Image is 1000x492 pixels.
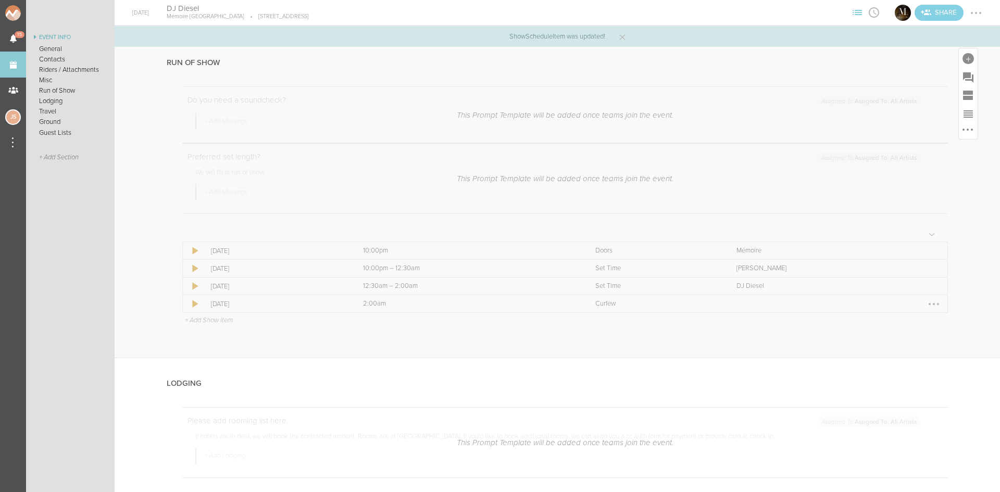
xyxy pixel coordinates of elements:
a: Run of Show [26,85,115,96]
p: DJ Diesel [736,282,927,291]
p: 12:30am – 2:00am [363,282,572,291]
p: [DATE] [211,247,340,255]
a: General [26,44,115,54]
p: ShowScheduleItem was updated! [509,33,605,40]
img: NOMAD [5,5,64,21]
a: Event Info [26,31,115,44]
p: [STREET_ADDRESS] [244,13,309,20]
p: [DATE] [211,264,340,273]
p: Mémoire [736,247,927,255]
h4: Run of Show [167,58,220,67]
p: [DATE] [211,300,340,308]
span: 15 [15,31,24,38]
div: Reorder Items in this Section [959,105,978,123]
p: 10:00pm [363,247,572,255]
p: + Add Show Item [185,316,233,324]
p: Set Time [595,282,714,291]
a: Travel [26,106,115,117]
div: Share [915,5,964,21]
span: View Sections [849,9,866,15]
div: Jessica Smith [5,109,21,125]
p: Mémoire [GEOGRAPHIC_DATA] [167,13,244,20]
div: Add Prompt [959,67,978,86]
a: Misc [26,75,115,85]
p: 2:00am [363,300,572,308]
p: 10:00pm – 12:30am [363,264,572,273]
p: [DATE] [211,282,340,291]
p: Doors [595,247,714,255]
a: Contacts [26,54,115,65]
div: Add Item [959,48,978,67]
h4: DJ Diesel [167,4,309,14]
a: Lodging [26,96,115,106]
a: Ground [26,117,115,127]
p: Curfew [595,300,714,308]
span: View Itinerary [866,9,882,15]
span: + Add Section [39,154,79,161]
a: Riders / Attachments [26,65,115,75]
p: [PERSON_NAME] [736,264,927,273]
div: Add Section [959,86,978,105]
p: Set Time [595,264,714,273]
img: Mémoire [895,5,911,21]
div: Mémoire [894,4,912,22]
h4: Lodging [167,379,202,388]
div: More Options [959,123,978,139]
a: Invite teams to the Event [915,5,964,21]
a: Guest Lists [26,128,115,138]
